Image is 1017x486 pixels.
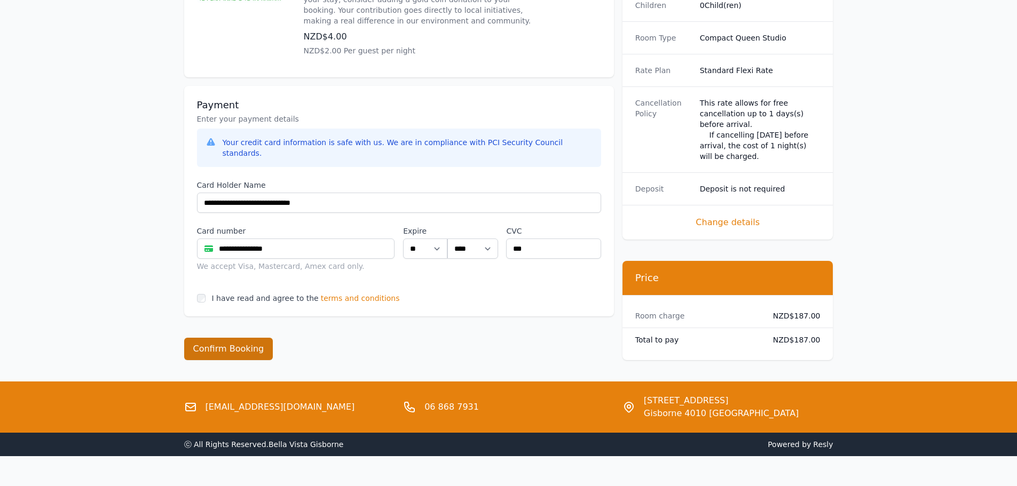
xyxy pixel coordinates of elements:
dd: Standard Flexi Rate [700,65,821,76]
div: Your credit card information is safe with us. We are in compliance with PCI Security Council stan... [223,137,593,158]
a: Resly [813,440,833,449]
span: Gisborne 4010 [GEOGRAPHIC_DATA] [644,407,799,420]
dd: Deposit is not required [700,184,821,194]
p: Enter your payment details [197,114,601,124]
dd: NZD$187.00 [764,310,821,321]
a: 06 868 7931 [424,401,479,413]
span: Powered by [513,439,833,450]
span: ⓒ All Rights Reserved. Bella Vista Gisborne [184,440,344,449]
dt: Rate Plan [635,65,691,76]
h3: Payment [197,99,601,111]
span: terms and conditions [321,293,400,304]
p: NZD$2.00 Per guest per night [304,45,533,56]
dd: NZD$187.00 [764,334,821,345]
span: [STREET_ADDRESS] [644,394,799,407]
p: NZD$4.00 [304,30,533,43]
dd: Compact Queen Studio [700,33,821,43]
div: This rate allows for free cancellation up to 1 days(s) before arrival. If cancelling [DATE] befor... [700,98,821,162]
label: CVC [506,226,601,236]
dt: Cancellation Policy [635,98,691,162]
dt: Deposit [635,184,691,194]
label: Card number [197,226,395,236]
dt: Room Type [635,33,691,43]
label: Expire [403,226,447,236]
label: I have read and agree to the [212,294,319,302]
dt: Total to pay [635,334,756,345]
h3: Price [635,272,821,284]
button: Confirm Booking [184,338,273,360]
dt: Room charge [635,310,756,321]
span: Change details [635,216,821,229]
a: [EMAIL_ADDRESS][DOMAIN_NAME] [206,401,355,413]
div: We accept Visa, Mastercard, Amex card only. [197,261,395,272]
label: . [447,226,498,236]
label: Card Holder Name [197,180,601,190]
